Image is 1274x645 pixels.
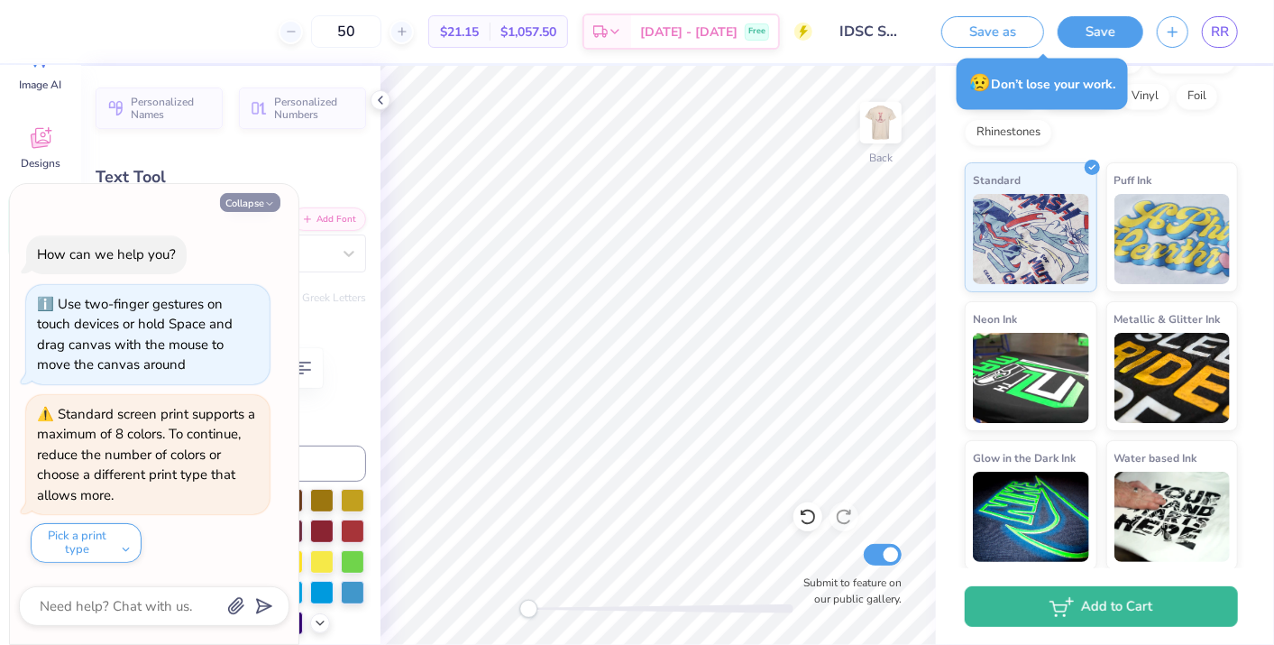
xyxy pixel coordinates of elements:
span: Standard [973,170,1021,189]
span: Designs [21,156,60,170]
span: Neon Ink [973,309,1017,328]
button: Pick a print type [31,523,142,563]
div: Rhinestones [965,119,1052,146]
img: Back [863,105,899,141]
img: Neon Ink [973,333,1089,423]
span: Puff Ink [1114,170,1152,189]
button: Add to Cart [965,586,1238,627]
span: Image AI [20,78,62,92]
div: Don’t lose your work. [957,59,1128,110]
span: Glow in the Dark Ink [973,448,1076,467]
button: Collapse [220,193,280,212]
span: Personalized Numbers [274,96,355,121]
button: Add Font [292,207,366,231]
img: Water based Ink [1114,472,1231,562]
img: Metallic & Glitter Ink [1114,333,1231,423]
span: RR [1211,22,1229,42]
div: Foil [1176,83,1218,110]
div: Standard screen print supports a maximum of 8 colors. To continue, reduce the number of colors or... [37,405,255,504]
button: Save as [941,16,1044,48]
input: – – [311,15,381,48]
div: Accessibility label [519,600,537,618]
label: Submit to feature on our public gallery. [793,575,902,607]
span: [DATE] - [DATE] [640,23,738,41]
div: Vinyl [1120,83,1170,110]
div: Use two-finger gestures on touch devices or hold Space and drag canvas with the mouse to move the... [37,295,233,374]
span: 😥 [969,72,991,96]
img: Puff Ink [1114,194,1231,284]
input: Untitled Design [826,14,914,50]
img: Standard [973,194,1089,284]
div: How can we help you? [37,245,176,263]
button: Switch to Greek Letters [253,290,366,305]
img: Glow in the Dark Ink [973,472,1089,562]
span: $21.15 [440,23,479,41]
span: Metallic & Glitter Ink [1114,309,1221,328]
button: Personalized Numbers [239,88,366,129]
span: $1,057.50 [500,23,556,41]
button: Save [1058,16,1143,48]
div: Text Tool [96,165,366,189]
span: Water based Ink [1114,448,1197,467]
a: RR [1202,16,1238,48]
span: Personalized Names [131,96,212,121]
div: Back [869,150,893,166]
button: Personalized Names [96,88,223,129]
span: Free [748,25,765,38]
